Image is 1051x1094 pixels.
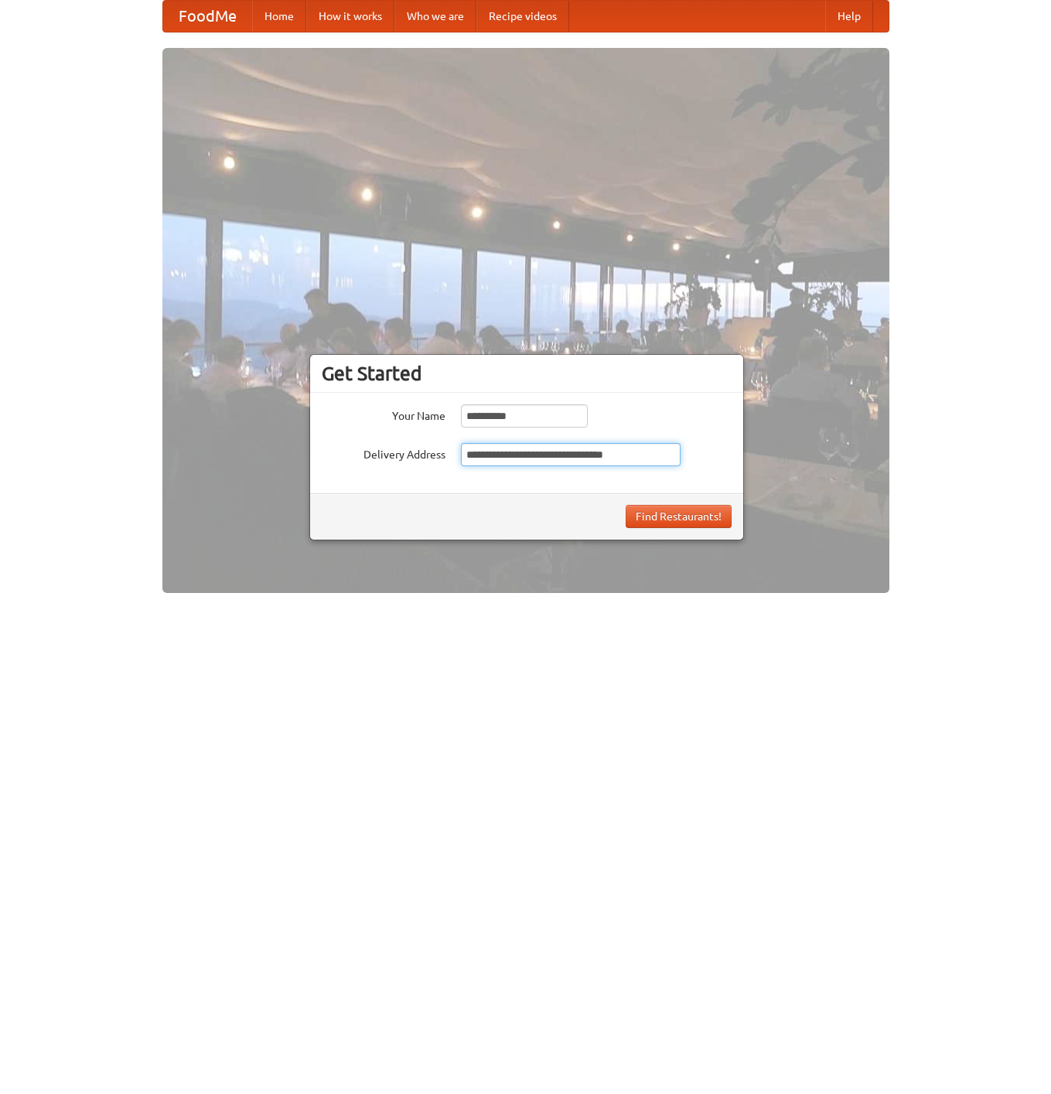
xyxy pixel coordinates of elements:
a: Home [252,1,306,32]
button: Find Restaurants! [626,505,732,528]
a: Recipe videos [476,1,569,32]
a: How it works [306,1,394,32]
label: Your Name [322,404,445,424]
a: Help [825,1,873,32]
a: FoodMe [163,1,252,32]
a: Who we are [394,1,476,32]
label: Delivery Address [322,443,445,462]
h3: Get Started [322,362,732,385]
